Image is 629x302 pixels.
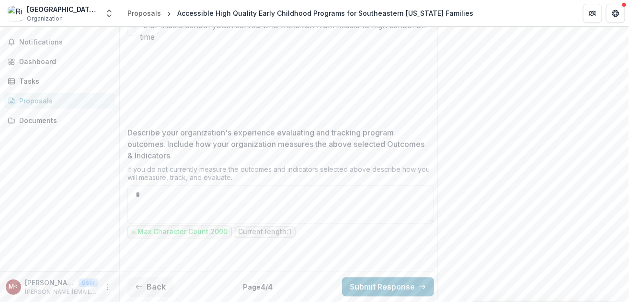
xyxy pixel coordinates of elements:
[19,96,108,106] div: Proposals
[102,281,114,293] button: More
[27,14,63,23] span: Organization
[124,6,165,20] a: Proposals
[606,4,625,23] button: Get Help
[9,284,18,290] div: Michele Deane <michele.deane@riverfrontchildren.org>
[19,76,108,86] div: Tasks
[127,127,428,161] p: Describe your organization's experience evaluating and tracking program outcomes. Include how you...
[243,282,273,292] p: Page 4 / 4
[137,228,228,236] p: Max Character Count: 2000
[27,4,99,14] div: [GEOGRAPHIC_DATA], Inc.
[4,54,115,69] a: Dashboard
[238,228,291,236] p: Current length: 1
[8,6,23,21] img: Riverfront Children's Center, Inc.
[4,93,115,109] a: Proposals
[4,112,115,128] a: Documents
[127,165,434,185] div: If you do not currently measure the outcomes and indicators selected above describe how you will ...
[19,115,108,125] div: Documents
[19,38,112,46] span: Notifications
[124,6,477,20] nav: breadcrumb
[4,73,115,89] a: Tasks
[583,4,602,23] button: Partners
[177,8,473,18] div: Accessible High Quality Early Childhood Programs for Southeastern [US_STATE] Families
[127,8,161,18] div: Proposals
[19,56,108,67] div: Dashboard
[4,34,115,50] button: Notifications
[342,277,434,296] button: Submit Response
[79,279,98,287] p: User
[127,277,173,296] button: Back
[25,288,98,296] p: [PERSON_NAME][EMAIL_ADDRESS][PERSON_NAME][DOMAIN_NAME]
[103,4,116,23] button: Open entity switcher
[140,20,434,43] span: % of middle school youth served who transition from middle to high school on time
[25,278,75,288] p: [PERSON_NAME] <[PERSON_NAME][EMAIL_ADDRESS][PERSON_NAME][DOMAIN_NAME]>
